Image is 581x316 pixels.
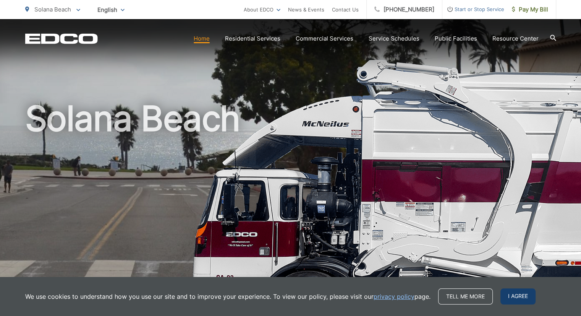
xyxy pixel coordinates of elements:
a: EDCD logo. Return to the homepage. [25,33,98,44]
a: Residential Services [225,34,280,43]
a: Contact Us [332,5,359,14]
a: About EDCO [244,5,280,14]
p: We use cookies to understand how you use our site and to improve your experience. To view our pol... [25,292,430,301]
span: I agree [500,288,536,305]
a: privacy policy [374,292,414,301]
a: Public Facilities [435,34,477,43]
span: Solana Beach [34,6,71,13]
a: Home [194,34,210,43]
span: Pay My Bill [512,5,548,14]
a: News & Events [288,5,324,14]
a: Resource Center [492,34,539,43]
a: Service Schedules [369,34,419,43]
a: Tell me more [438,288,493,305]
span: English [92,3,130,16]
a: Commercial Services [296,34,353,43]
